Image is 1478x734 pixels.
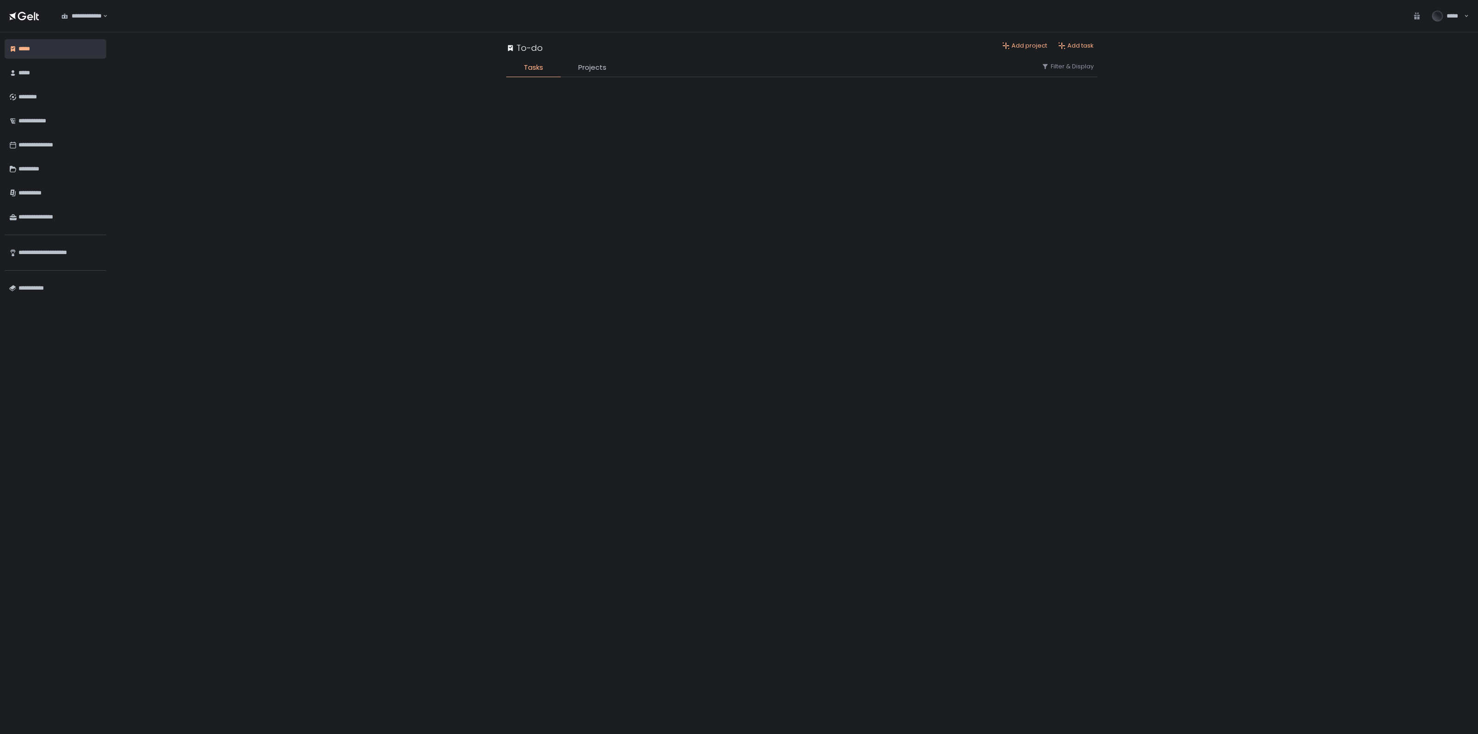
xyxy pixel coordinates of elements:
button: Filter & Display [1042,62,1094,71]
div: To-do [506,42,543,54]
button: Add task [1058,42,1094,50]
span: Tasks [524,62,543,73]
div: Search for option [55,6,108,26]
span: Projects [578,62,606,73]
button: Add project [1002,42,1047,50]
